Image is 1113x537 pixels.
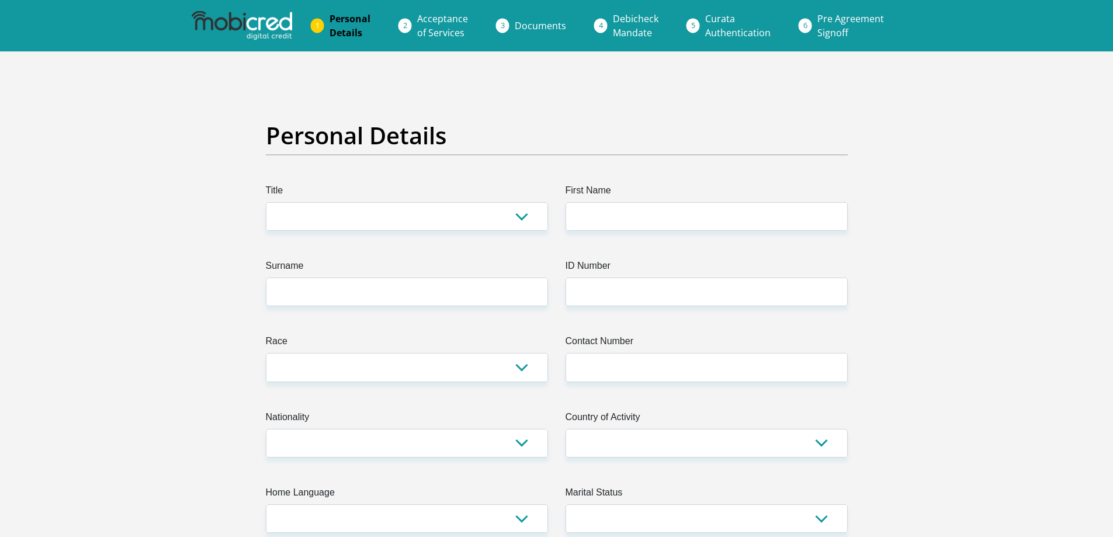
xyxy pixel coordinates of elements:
[604,7,668,44] a: DebicheckMandate
[566,183,848,202] label: First Name
[266,259,548,278] label: Surname
[408,7,477,44] a: Acceptanceof Services
[613,12,658,39] span: Debicheck Mandate
[192,11,292,40] img: mobicred logo
[266,486,548,504] label: Home Language
[566,486,848,504] label: Marital Status
[515,19,566,32] span: Documents
[566,278,848,306] input: ID Number
[266,183,548,202] label: Title
[817,12,884,39] span: Pre Agreement Signoff
[330,12,370,39] span: Personal Details
[566,334,848,353] label: Contact Number
[266,278,548,306] input: Surname
[808,7,893,44] a: Pre AgreementSignoff
[566,410,848,429] label: Country of Activity
[566,259,848,278] label: ID Number
[566,202,848,231] input: First Name
[266,122,848,150] h2: Personal Details
[320,7,380,44] a: PersonalDetails
[705,12,771,39] span: Curata Authentication
[696,7,780,44] a: CurataAuthentication
[566,353,848,382] input: Contact Number
[417,12,468,39] span: Acceptance of Services
[266,334,548,353] label: Race
[505,14,575,37] a: Documents
[266,410,548,429] label: Nationality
